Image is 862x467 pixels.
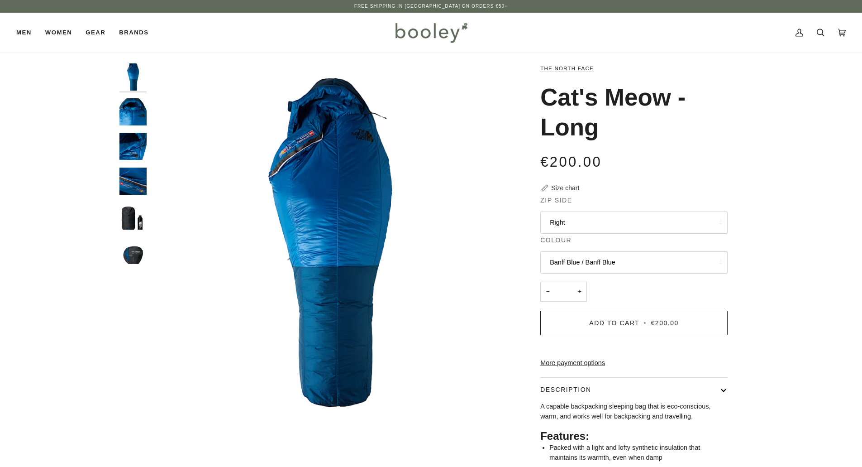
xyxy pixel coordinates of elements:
button: Description [540,378,728,402]
a: Women [38,13,79,53]
div: The North Face Cat's Meow - Long Banff Blue / Banff Blue - Booley Galway [151,63,509,422]
button: Banff Blue / Banff Blue [540,251,728,274]
img: The North Face Cat's Meow - Long Banff Blue / Banff Blue - Booley Galway [119,63,147,91]
span: Men [16,28,32,37]
span: Brands [119,28,148,37]
a: Men [16,13,38,53]
img: The North Face Cat's Meow - Long Banff Blue / Banff Blue - Booley Galway [119,98,147,125]
span: • [642,319,648,327]
button: Add to Cart • €200.00 [540,311,728,335]
img: The North Face Cat's Meow - Long Banff Blue / Banff Blue - Booley Galway [119,237,147,264]
a: Gear [79,13,112,53]
a: More payment options [540,358,728,368]
p: Free Shipping in [GEOGRAPHIC_DATA] on Orders €50+ [354,3,508,10]
p: A capable backpacking sleeping bag that is eco-conscious, warm, and works well for backpacking an... [540,402,728,421]
img: Booley [391,19,471,46]
input: Quantity [540,282,587,302]
span: Colour [540,236,571,245]
span: Gear [86,28,105,37]
img: The North Face Cat&#39;s Meow - Long Banff Blue / Banff Blue - Booley Galway [151,63,509,422]
img: The North Face Cat's Meow - Long Banff Blue / Banff Blue - Booley Galway [119,168,147,195]
button: Right [540,212,728,234]
div: Size chart [551,183,579,193]
a: Brands [112,13,155,53]
button: + [572,282,587,302]
span: €200.00 [540,154,602,170]
span: Zip Side [540,196,572,205]
span: €200.00 [651,319,679,327]
img: The North Face Cat's Meow - Long Banff Blue / Banff Blue - Booley Galway [119,133,147,160]
h1: Cat's Meow - Long [540,82,721,142]
h2: Features: [540,429,728,443]
span: Women [45,28,72,37]
span: Add to Cart [589,319,639,327]
img: The North Face Cat's Meow - Long Banff Blue / Banff Blue - Booley Galway [119,202,147,230]
li: Packed with a light and lofty synthetic insulation that maintains its warmth, even when damp [549,443,728,462]
a: The North Face [540,66,594,71]
button: − [540,282,555,302]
